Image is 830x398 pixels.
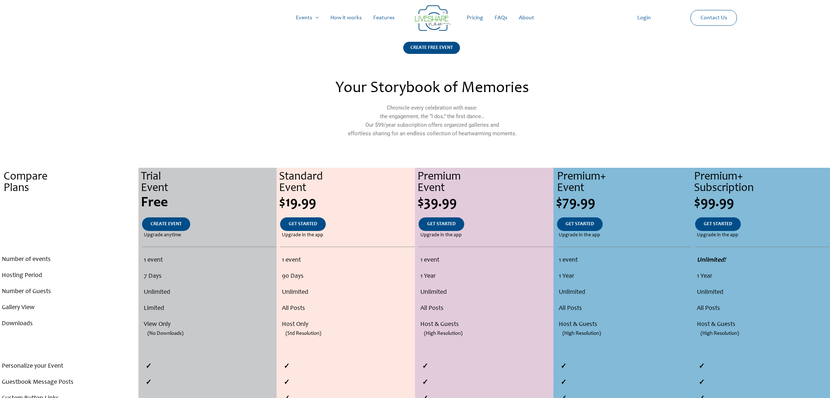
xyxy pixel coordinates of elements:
[2,358,137,374] li: Personalize your Event
[513,6,540,29] a: About
[278,81,587,96] h2: Your Storybook of Memories
[282,252,413,268] li: 1 event
[144,317,274,333] li: View Only
[417,196,553,210] div: $39.99
[559,284,690,301] li: Unlimited
[69,233,70,238] span: .
[559,252,690,268] li: 1 event
[424,326,462,342] span: (High Resolution)
[694,171,830,194] div: Premium+ Subscription
[279,171,415,194] div: Standard Event
[368,6,400,29] a: Features
[2,252,137,268] li: Number of events
[559,268,690,284] li: 1 Year
[144,284,274,301] li: Unlimited
[69,222,70,227] span: .
[282,231,323,240] span: Upgrade in the app
[632,6,657,29] a: Login
[562,326,601,342] span: (High Resolution)
[695,10,733,25] a: Contact Us
[420,252,552,268] li: 1 event
[67,196,71,210] span: .
[151,222,182,227] span: CREATE EVENT
[289,222,317,227] span: GET STARTED
[141,171,277,194] div: Trial Event
[559,231,600,240] span: Upgrade in the app
[419,217,464,231] a: GET STARTED
[556,196,692,210] div: $79.99
[285,326,321,342] span: (Std Resolution)
[557,217,603,231] a: GET STARTED
[697,231,738,240] span: Upgrade in the app
[694,196,830,210] div: $99.99
[282,301,413,317] li: All Posts
[403,42,460,54] div: CREATE FREE EVENT
[461,6,489,29] a: Pricing
[403,42,460,63] a: CREATE FREE EVENT
[282,268,413,284] li: 90 Days
[282,317,413,333] li: Host Only
[141,196,277,210] div: Free
[2,374,137,391] li: Guestbook Message Posts
[2,284,137,300] li: Number of Guests
[420,268,552,284] li: 1 Year
[695,217,741,231] a: GET STARTED
[2,316,137,332] li: Downloads
[279,196,415,210] div: $19.99
[144,231,181,240] span: Upgrade anytime
[704,222,732,227] span: GET STARTED
[2,300,137,316] li: Gallery View
[144,301,274,317] li: Limited
[700,326,739,342] span: (High Resolution)
[144,252,274,268] li: 1 event
[420,301,552,317] li: All Posts
[559,301,690,317] li: All Posts
[559,317,690,333] li: Host & Guests
[60,217,79,231] a: .
[280,217,326,231] a: GET STARTED
[144,268,274,284] li: 7 Days
[697,317,828,333] li: Host & Guests
[147,326,183,342] span: (No Downloads)
[566,222,594,227] span: GET STARTED
[12,6,818,29] nav: Site Navigation
[415,5,451,31] img: LiveShare logo - Capture & Share Event Memories
[2,268,137,284] li: Hosting Period
[142,217,190,231] a: CREATE EVENT
[420,284,552,301] li: Unlimited
[697,257,726,263] strong: Unlimited!
[290,6,325,29] a: Events
[278,104,587,138] p: Chronicle every celebration with ease: the engagement, the “I dos,” the first dance… Our $99/year...
[427,222,456,227] span: GET STARTED
[4,171,138,194] div: Compare Plans
[282,284,413,301] li: Unlimited
[420,317,552,333] li: Host & Guests
[557,171,692,194] div: Premium+ Event
[420,231,462,240] span: Upgrade in the app
[325,6,368,29] a: How it works
[697,301,828,317] li: All Posts
[489,6,513,29] a: FAQs
[417,171,553,194] div: Premium Event
[697,284,828,301] li: Unlimited
[697,268,828,284] li: 1 Year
